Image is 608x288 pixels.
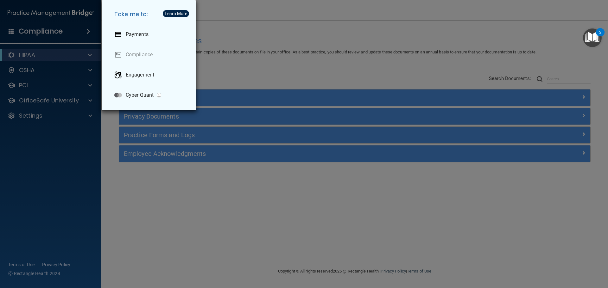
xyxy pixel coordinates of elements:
a: Cyber Quant [109,86,191,104]
div: Learn More [165,11,187,16]
button: Learn More [163,10,189,17]
p: Payments [126,31,149,38]
h5: Take me to: [109,5,191,23]
p: Cyber Quant [126,92,154,98]
p: Engagement [126,72,154,78]
div: 2 [599,32,601,40]
a: Engagement [109,66,191,84]
button: Open Resource Center, 2 new notifications [583,28,602,47]
a: Payments [109,26,191,43]
a: Compliance [109,46,191,64]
